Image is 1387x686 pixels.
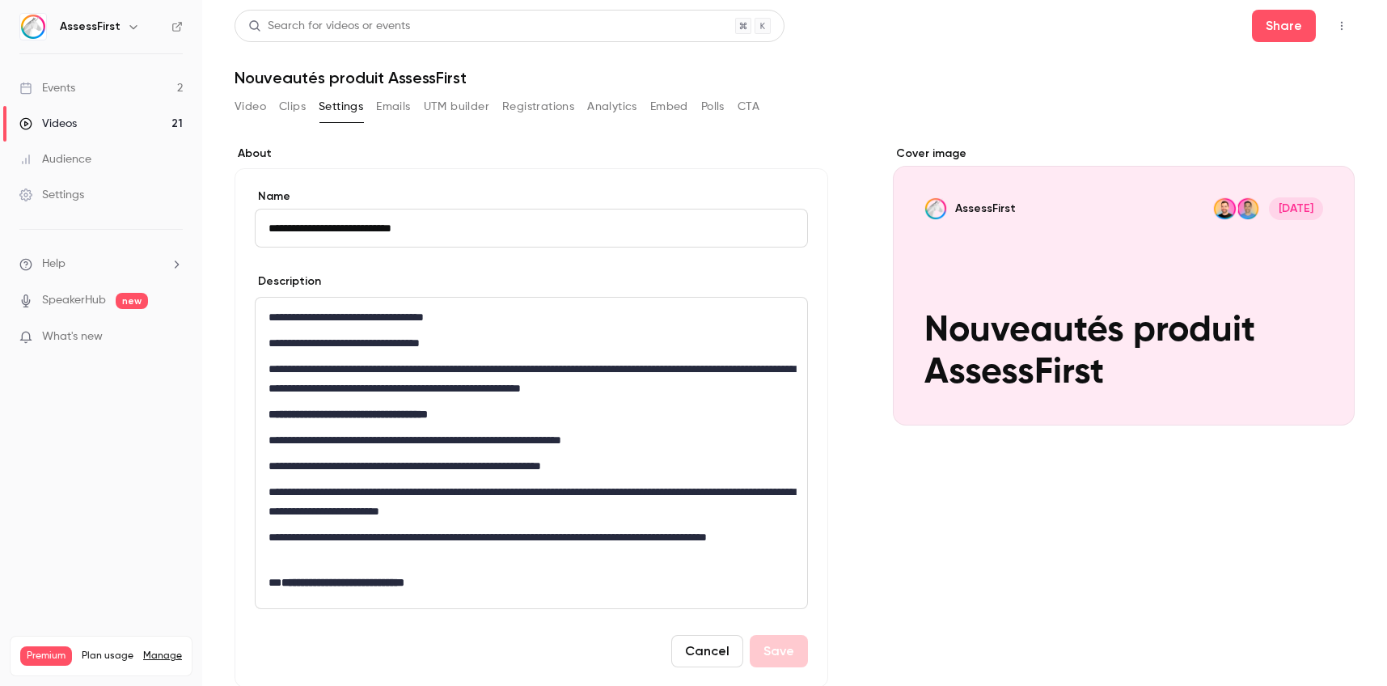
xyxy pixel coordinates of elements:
[255,273,321,290] label: Description
[893,146,1355,162] label: Cover image
[650,94,688,120] button: Embed
[671,635,743,667] button: Cancel
[279,94,306,120] button: Clips
[235,94,266,120] button: Video
[319,94,363,120] button: Settings
[893,146,1355,426] section: Cover image
[738,94,759,120] button: CTA
[20,14,46,40] img: AssessFirst
[256,298,807,608] div: editor
[502,94,574,120] button: Registrations
[116,293,148,309] span: new
[20,646,72,666] span: Premium
[82,650,133,663] span: Plan usage
[19,256,183,273] li: help-dropdown-opener
[19,151,91,167] div: Audience
[19,80,75,96] div: Events
[424,94,489,120] button: UTM builder
[1329,13,1355,39] button: Top Bar Actions
[42,292,106,309] a: SpeakerHub
[42,328,103,345] span: What's new
[42,256,66,273] span: Help
[235,146,828,162] label: About
[1252,10,1316,42] button: Share
[255,297,808,609] section: description
[255,188,808,205] label: Name
[701,94,725,120] button: Polls
[587,94,637,120] button: Analytics
[376,94,410,120] button: Emails
[248,18,410,35] div: Search for videos or events
[163,330,183,345] iframe: Noticeable Trigger
[19,116,77,132] div: Videos
[19,187,84,203] div: Settings
[235,68,1355,87] h1: Nouveautés produit AssessFirst
[143,650,182,663] a: Manage
[60,19,121,35] h6: AssessFirst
